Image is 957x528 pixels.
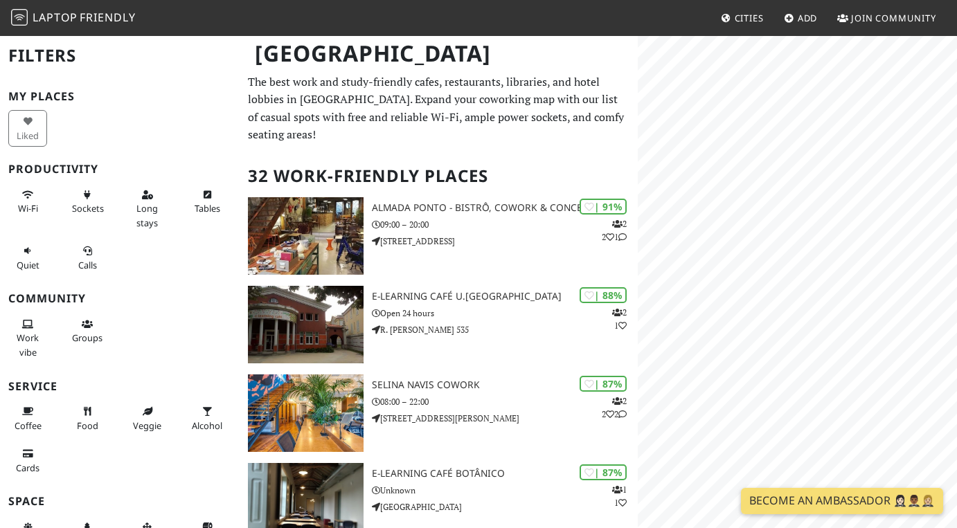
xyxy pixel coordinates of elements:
[602,394,627,421] p: 2 2 2
[372,307,638,320] p: Open 24 hours
[248,286,364,363] img: e-learning Café U.Porto
[372,323,638,336] p: R. [PERSON_NAME] 535
[8,183,47,220] button: Wi-Fi
[80,10,135,25] span: Friendly
[240,286,638,363] a: e-learning Café U.Porto | 88% 21 e-learning Café U.[GEOGRAPHIC_DATA] Open 24 hours R. [PERSON_NAM...
[372,202,638,214] h3: Almada Ponto - Bistrô, Cowork & Concept Store
[17,331,39,358] span: People working
[248,374,364,452] img: Selina Navis CoWork
[133,419,161,432] span: Veggie
[372,235,638,248] p: [STREET_ADDRESS]
[372,484,638,497] p: Unknown
[240,197,638,275] a: Almada Ponto - Bistrô, Cowork & Concept Store | 91% 221 Almada Ponto - Bistrô, Cowork & Concept S...
[72,331,102,344] span: Group tables
[11,6,136,30] a: LaptopFriendly LaptopFriendly
[8,90,231,103] h3: My Places
[188,400,226,437] button: Alcohol
[602,217,627,244] p: 2 2 1
[188,183,226,220] button: Tables
[372,468,638,480] h3: E-learning Café Botânico
[372,500,638,513] p: [GEOGRAPHIC_DATA]
[735,12,764,24] span: Cities
[17,259,39,271] span: Quiet
[8,292,231,305] h3: Community
[72,202,104,215] span: Power sockets
[372,395,638,408] p: 08:00 – 22:00
[195,202,220,215] span: Work-friendly tables
[580,199,627,215] div: | 91%
[612,483,627,509] p: 1 1
[8,495,231,508] h3: Space
[248,197,364,275] img: Almada Ponto - Bistrô, Cowork & Concept Store
[77,419,98,432] span: Food
[68,239,107,276] button: Calls
[580,376,627,392] div: | 87%
[372,412,638,425] p: [STREET_ADDRESS][PERSON_NAME]
[741,488,943,514] a: Become an Ambassador 🤵🏻‍♀️🤵🏾‍♂️🤵🏼‍♀️
[68,183,107,220] button: Sockets
[580,287,627,303] div: | 88%
[832,6,942,30] a: Join Community
[8,442,47,479] button: Cards
[18,202,38,215] span: Stable Wi-Fi
[8,163,231,176] h3: Productivity
[68,313,107,349] button: Groups
[128,400,167,437] button: Veggie
[8,313,47,363] button: Work vibe
[192,419,222,432] span: Alcohol
[8,400,47,437] button: Coffee
[798,12,818,24] span: Add
[372,218,638,231] p: 09:00 – 20:00
[78,259,97,271] span: Video/audio calls
[8,380,231,393] h3: Service
[68,400,107,437] button: Food
[11,9,28,26] img: LaptopFriendly
[8,35,231,77] h2: Filters
[16,462,39,474] span: Credit cards
[136,202,158,228] span: Long stays
[715,6,769,30] a: Cities
[128,183,167,234] button: Long stays
[248,73,630,144] p: The best work and study-friendly cafes, restaurants, libraries, and hotel lobbies in [GEOGRAPHIC_...
[778,6,823,30] a: Add
[15,419,42,432] span: Coffee
[248,155,630,197] h2: 32 Work-Friendly Places
[372,291,638,302] h3: e-learning Café U.[GEOGRAPHIC_DATA]
[244,35,636,73] h1: [GEOGRAPHIC_DATA]
[372,379,638,391] h3: Selina Navis CoWork
[240,374,638,452] a: Selina Navis CoWork | 87% 222 Selina Navis CoWork 08:00 – 22:00 [STREET_ADDRESS][PERSON_NAME]
[612,306,627,332] p: 2 1
[33,10,78,25] span: Laptop
[8,239,47,276] button: Quiet
[580,464,627,480] div: | 87%
[851,12,936,24] span: Join Community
